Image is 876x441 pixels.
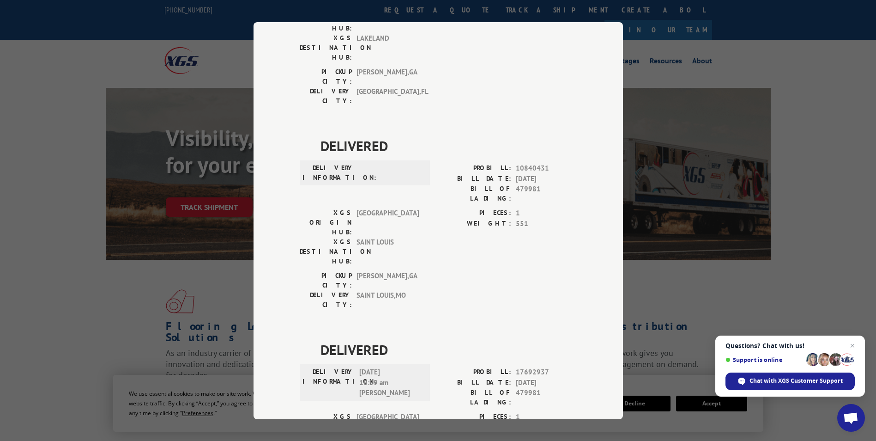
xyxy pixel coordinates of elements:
[516,14,577,25] span: 441
[356,271,419,290] span: [PERSON_NAME] , GA
[320,339,577,360] span: DELIVERED
[516,377,577,388] span: [DATE]
[300,412,352,441] label: XGS ORIGIN HUB:
[438,184,511,203] label: BILL OF LADING:
[356,67,419,86] span: [PERSON_NAME] , GA
[725,342,855,349] span: Questions? Chat with us!
[749,377,843,385] span: Chat with XGS Customer Support
[847,340,858,351] span: Close chat
[300,237,352,266] label: XGS DESTINATION HUB:
[300,271,352,290] label: PICKUP CITY:
[438,173,511,184] label: BILL DATE:
[300,208,352,237] label: XGS ORIGIN HUB:
[725,356,803,363] span: Support is online
[356,412,419,441] span: [GEOGRAPHIC_DATA]
[320,135,577,156] span: DELIVERED
[516,163,577,174] span: 10840431
[356,208,419,237] span: [GEOGRAPHIC_DATA]
[356,290,419,310] span: SAINT LOUIS , MO
[438,367,511,378] label: PROBILL:
[516,218,577,229] span: 551
[725,373,855,390] div: Chat with XGS Customer Support
[438,412,511,423] label: PIECES:
[438,14,511,25] label: WEIGHT:
[438,388,511,407] label: BILL OF LADING:
[300,33,352,62] label: XGS DESTINATION HUB:
[302,367,355,398] label: DELIVERY INFORMATION:
[302,163,355,183] label: DELIVERY INFORMATION:
[516,412,577,423] span: 1
[356,86,419,106] span: [GEOGRAPHIC_DATA] , FL
[300,86,352,106] label: DELIVERY CITY:
[516,173,577,184] span: [DATE]
[438,163,511,174] label: PROBILL:
[300,290,352,310] label: DELIVERY CITY:
[356,33,419,62] span: LAKELAND
[359,367,422,398] span: [DATE] 10:59 am [PERSON_NAME]
[837,404,865,432] div: Open chat
[516,208,577,219] span: 1
[356,237,419,266] span: SAINT LOUIS
[516,367,577,378] span: 17692937
[516,184,577,203] span: 479981
[438,218,511,229] label: WEIGHT:
[438,377,511,388] label: BILL DATE:
[300,67,352,86] label: PICKUP CITY:
[438,208,511,219] label: PIECES:
[516,388,577,407] span: 479981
